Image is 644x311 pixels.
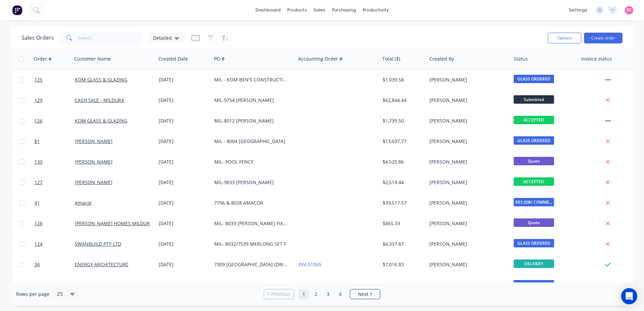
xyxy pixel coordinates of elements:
[429,138,504,145] div: [PERSON_NAME]
[626,7,632,13] span: BC
[214,220,289,227] div: MIL- 8033 [PERSON_NAME] FIXED PANEL
[214,97,289,104] div: MIL-9754 [PERSON_NAME]
[383,76,422,83] div: $1,039.58
[581,56,612,62] div: Invoice status
[75,97,124,103] a: CASH SALE - MILDURA
[429,76,504,83] div: [PERSON_NAME]
[584,33,622,43] button: Create order
[358,291,368,298] span: Next
[159,138,209,145] div: [DATE]
[264,291,294,298] a: Previous page
[383,200,422,206] div: $39,517.57
[382,56,400,62] div: Total ($)
[34,138,40,145] span: 81
[74,56,111,62] div: Customer Name
[34,275,75,295] a: 123
[34,111,75,131] a: 126
[566,5,591,15] div: settings
[214,56,225,62] div: PO #
[34,90,75,110] a: 129
[271,291,290,298] span: Previous
[12,5,22,15] img: Factory
[383,282,422,288] div: $4,167.45
[75,200,92,206] a: Amacor
[34,172,75,193] a: 127
[159,241,209,247] div: [DATE]
[159,97,209,104] div: [DATE]
[514,280,554,288] span: GLASS ORDERED
[214,117,289,124] div: MIL-8012 [PERSON_NAME]
[214,76,289,83] div: MIL - KOM BEN'S CONSTRUCTION - HALL COURT
[214,138,289,145] div: MIL - 8004 [GEOGRAPHIC_DATA]
[153,34,172,41] span: Detailed
[159,179,209,186] div: [DATE]
[359,5,392,15] div: productivity
[383,138,422,145] div: $13,037.77
[34,234,75,254] a: 124
[429,241,504,247] div: [PERSON_NAME]
[159,261,209,268] div: [DATE]
[34,117,42,124] span: 126
[34,241,42,247] span: 124
[34,56,52,62] div: Order #
[514,198,554,206] span: RES JOB/ COMMER...
[159,282,209,288] div: [DATE]
[514,239,554,247] span: GLASS ORDERED
[214,200,289,206] div: 7796 & 8028 AMACOR
[514,75,554,83] span: GLASS ORDERED
[429,56,454,62] div: Created By
[514,136,554,145] span: GLASS ORDERED
[214,159,289,165] div: MIL- POOL FENCE
[34,76,42,83] span: 125
[214,179,289,186] div: MIL-9833 [PERSON_NAME]
[383,261,422,268] div: $7,016.83
[22,35,54,41] h1: Sales Orders
[429,261,504,268] div: [PERSON_NAME]
[214,261,289,268] div: 7309 [GEOGRAPHIC_DATA] (DWELLING 1)
[75,220,153,227] a: [PERSON_NAME] HOMES MILDURA
[34,179,42,186] span: 127
[75,282,121,288] a: SWANBUILD PTY LTD
[383,179,422,186] div: $2,519.44
[34,213,75,234] a: 128
[350,291,380,298] a: Next page
[383,220,422,227] div: $865.59
[429,179,504,186] div: [PERSON_NAME]
[261,289,383,299] ul: Pagination
[252,5,284,15] a: dashboard
[311,289,321,299] a: Page 2
[514,116,554,124] span: ACCEPTED
[514,218,554,227] span: Quote
[34,152,75,172] a: 130
[34,220,42,227] span: 128
[75,261,128,268] a: ENERGY ARCHITECTURE
[34,200,40,206] span: 41
[514,56,528,62] div: Status
[429,220,504,227] div: [PERSON_NAME]
[429,159,504,165] div: [PERSON_NAME]
[429,282,504,288] div: [PERSON_NAME]
[75,117,127,124] a: KOM GLASS & GLAZING
[548,33,581,43] button: Options
[159,200,209,206] div: [DATE]
[329,5,359,15] div: purchasing
[383,117,422,124] div: $1,739.50
[159,117,209,124] div: [DATE]
[299,289,309,299] a: Page 1 is your current page
[34,159,42,165] span: 130
[78,31,144,45] input: Search...
[159,76,209,83] div: [DATE]
[34,282,42,288] span: 123
[159,220,209,227] div: [DATE]
[75,138,112,144] a: [PERSON_NAME]
[335,289,345,299] a: Page 4
[323,289,333,299] a: Page 3
[34,261,40,268] span: 34
[34,131,75,151] a: 81
[75,241,121,247] a: SWANBUILD PTY LTD
[298,261,321,268] a: INV-51065
[429,117,504,124] div: [PERSON_NAME]
[75,179,112,185] a: [PERSON_NAME]
[284,5,310,15] div: products
[429,200,504,206] div: [PERSON_NAME]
